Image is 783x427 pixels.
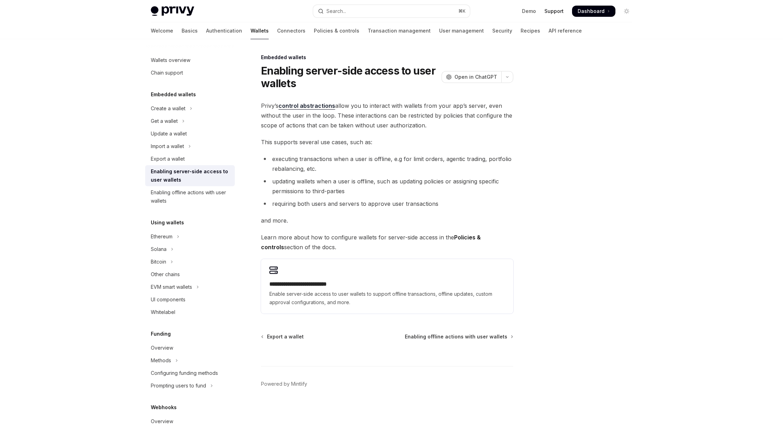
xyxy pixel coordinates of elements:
[262,333,304,340] a: Export a wallet
[578,8,605,15] span: Dashboard
[145,66,235,79] a: Chain support
[151,403,177,412] h5: Webhooks
[151,90,196,99] h5: Embedded wallets
[145,255,235,268] button: Toggle Bitcoin section
[151,6,194,16] img: light logo
[454,73,497,80] span: Open in ChatGPT
[261,380,307,387] a: Powered by Mintlify
[151,417,173,426] div: Overview
[442,71,501,83] button: Open in ChatGPT
[145,367,235,379] a: Configuring funding methods
[314,22,359,39] a: Policies & controls
[151,142,184,150] div: Import a wallet
[151,129,187,138] div: Update a wallet
[145,54,235,66] a: Wallets overview
[549,22,582,39] a: API reference
[261,54,513,61] div: Embedded wallets
[145,153,235,165] a: Export a wallet
[405,333,507,340] span: Enabling offline actions with user wallets
[151,117,178,125] div: Get a wallet
[261,176,513,196] li: updating wallets when a user is offline, such as updating policies or assigning specific permissi...
[151,344,173,352] div: Overview
[269,290,505,307] span: Enable server-side access to user wallets to support offline transactions, offline updates, custo...
[151,283,192,291] div: EVM smart wallets
[261,101,513,130] span: Privy’s allow you to interact with wallets from your app’s server, even without the user in the l...
[145,268,235,281] a: Other chains
[151,22,173,39] a: Welcome
[151,188,231,205] div: Enabling offline actions with user wallets
[145,243,235,255] button: Toggle Solana section
[151,270,180,279] div: Other chains
[145,293,235,306] a: UI components
[313,5,470,17] button: Open search
[145,165,235,186] a: Enabling server-side access to user wallets
[145,186,235,207] a: Enabling offline actions with user wallets
[439,22,484,39] a: User management
[261,154,513,174] li: executing transactions when a user is offline, e.g for limit orders, agentic trading, portfolio r...
[368,22,431,39] a: Transaction management
[261,216,513,225] span: and more.
[145,115,235,127] button: Toggle Get a wallet section
[544,8,564,15] a: Support
[145,127,235,140] a: Update a wallet
[145,342,235,354] a: Overview
[151,258,166,266] div: Bitcoin
[151,155,185,163] div: Export a wallet
[492,22,512,39] a: Security
[145,306,235,318] a: Whitelabel
[145,379,235,392] button: Toggle Prompting users to fund section
[151,69,183,77] div: Chain support
[145,281,235,293] button: Toggle EVM smart wallets section
[151,245,167,253] div: Solana
[145,102,235,115] button: Toggle Create a wallet section
[206,22,242,39] a: Authentication
[278,102,335,110] a: control abstractions
[151,56,190,64] div: Wallets overview
[572,6,615,17] a: Dashboard
[151,167,231,184] div: Enabling server-side access to user wallets
[277,22,305,39] a: Connectors
[182,22,198,39] a: Basics
[251,22,269,39] a: Wallets
[151,104,185,113] div: Create a wallet
[151,308,175,316] div: Whitelabel
[522,8,536,15] a: Demo
[621,6,632,17] button: Toggle dark mode
[151,369,218,377] div: Configuring funding methods
[326,7,346,15] div: Search...
[261,64,439,90] h1: Enabling server-side access to user wallets
[151,381,206,390] div: Prompting users to fund
[151,232,172,241] div: Ethereum
[151,295,185,304] div: UI components
[267,333,304,340] span: Export a wallet
[261,199,513,209] li: requiring both users and servers to approve user transactions
[151,218,184,227] h5: Using wallets
[261,137,513,147] span: This supports several use cases, such as:
[145,140,235,153] button: Toggle Import a wallet section
[405,333,513,340] a: Enabling offline actions with user wallets
[151,330,171,338] h5: Funding
[261,232,513,252] span: Learn more about how to configure wallets for server-side access in the section of the docs.
[145,354,235,367] button: Toggle Methods section
[521,22,540,39] a: Recipes
[145,230,235,243] button: Toggle Ethereum section
[151,356,171,365] div: Methods
[458,8,466,14] span: ⌘ K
